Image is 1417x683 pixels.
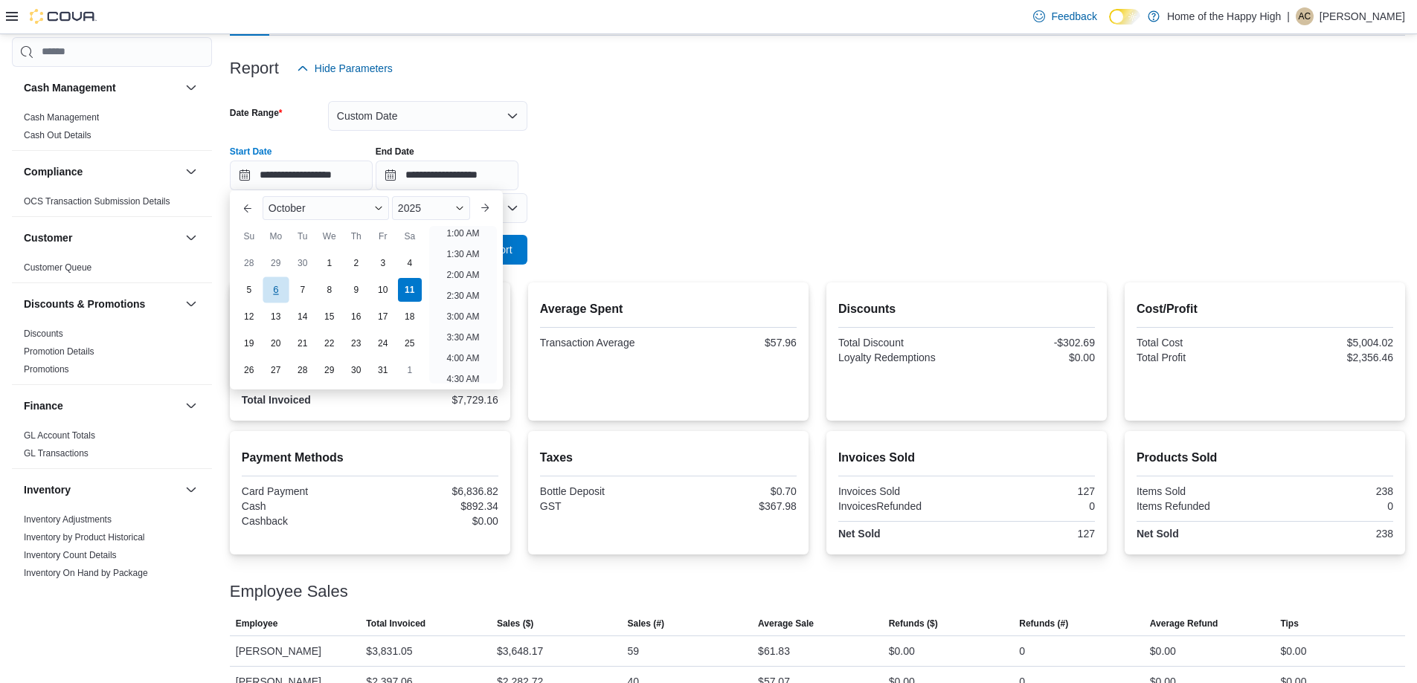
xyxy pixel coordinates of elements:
div: Cash Management [12,109,212,150]
div: 59 [628,642,640,660]
div: day-18 [398,305,422,328]
img: Cova [30,9,97,24]
button: Next month [473,196,497,220]
a: GL Transactions [24,448,89,459]
button: Open list of options [507,202,518,214]
div: 0 [1267,500,1393,512]
h3: Customer [24,230,72,245]
a: GL Account Totals [24,430,95,441]
p: Home of the Happy High [1167,7,1281,25]
div: $7,729.16 [373,394,498,406]
div: Cash [242,500,367,512]
li: 1:30 AM [440,245,485,263]
li: 2:00 AM [440,266,485,284]
div: $0.00 [969,352,1095,363]
span: 2025 [398,202,421,214]
span: Promotions [24,363,69,375]
span: Tips [1280,618,1298,629]
div: 127 [969,528,1095,540]
a: Cash Out Details [24,130,91,140]
span: Refunds (#) [1019,618,1068,629]
div: Su [237,224,261,248]
div: day-21 [291,331,315,355]
span: Cash Out Details [24,129,91,141]
span: Feedback [1051,9,1096,24]
div: $0.00 [889,642,915,660]
div: day-25 [398,331,422,355]
div: day-22 [318,331,341,355]
div: $61.83 [758,642,790,660]
div: day-16 [344,305,368,328]
button: Compliance [182,163,200,181]
div: Total Discount [838,337,964,349]
div: day-15 [318,305,341,328]
div: $6,836.82 [373,485,498,497]
h2: Payment Methods [242,449,498,467]
span: Sales ($) [497,618,533,629]
div: $892.34 [373,500,498,512]
div: Button. Open the year selector. 2025 is currently selected. [392,196,470,220]
div: Cashback [242,515,367,527]
div: day-29 [264,251,288,275]
li: 4:30 AM [440,370,485,388]
div: 0 [1019,642,1025,660]
div: Total Cost [1137,337,1262,349]
a: Discounts [24,328,63,339]
div: $5,004.02 [1267,337,1393,349]
div: Sa [398,224,422,248]
a: Promotions [24,364,69,375]
div: -$302.69 [969,337,1095,349]
a: Feedback [1027,1,1102,31]
div: $367.98 [671,500,797,512]
div: $2,356.46 [1267,352,1393,363]
p: | [1287,7,1290,25]
div: Mo [264,224,288,248]
div: Invoices Sold [838,485,964,497]
button: Customer [182,229,200,247]
p: [PERSON_NAME] [1320,7,1405,25]
div: Loyalty Redemptions [838,352,964,363]
div: Total Profit [1137,352,1262,363]
button: Finance [182,397,200,415]
strong: Total Invoiced [242,394,311,406]
div: day-14 [291,305,315,328]
div: Abigail Chapella [1296,7,1314,25]
a: OCS Transaction Submission Details [24,196,170,207]
div: 127 [969,485,1095,497]
div: Bottle Deposit [540,485,666,497]
div: Compliance [12,192,212,216]
div: day-20 [264,331,288,355]
span: Sales (#) [628,618,664,629]
div: day-1 [318,251,341,275]
div: day-5 [237,278,261,302]
div: day-26 [237,358,261,382]
button: Custom Date [328,101,527,131]
a: Promotion Details [24,346,94,357]
div: Button. Open the month selector. October is currently selected. [263,196,389,220]
span: Total Invoiced [366,618,425,629]
span: Customer Queue [24,262,91,273]
div: day-29 [318,358,341,382]
span: Refunds ($) [889,618,938,629]
div: Fr [371,224,395,248]
h3: Employee Sales [230,583,348,601]
h3: Compliance [24,164,83,179]
span: October [269,202,306,214]
span: AC [1299,7,1311,25]
div: day-31 [371,358,395,382]
div: day-19 [237,331,261,355]
div: day-28 [237,251,261,275]
span: Inventory On Hand by Package [24,567,148,579]
div: $0.00 [1280,642,1306,660]
div: InvoicesRefunded [838,500,964,512]
input: Press the down key to open a popover containing a calendar. [376,161,518,190]
div: $0.00 [373,515,498,527]
div: Discounts & Promotions [12,325,212,384]
div: Transaction Average [540,337,666,349]
a: Inventory Adjustments [24,514,112,525]
a: Inventory Count Details [24,550,117,560]
div: 238 [1267,528,1393,540]
input: Dark Mode [1109,9,1140,25]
